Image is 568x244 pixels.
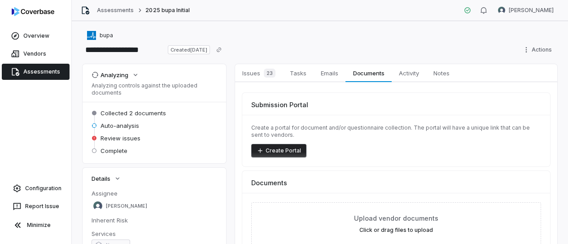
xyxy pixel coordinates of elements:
[89,67,142,83] button: Analyzing
[359,227,433,234] label: Click or drag files to upload
[97,7,134,14] a: Assessments
[92,189,217,197] dt: Assignee
[92,174,110,183] span: Details
[4,216,68,234] button: Minimize
[92,82,217,96] p: Analyzing controls against the uploaded documents
[168,45,210,54] span: Created [DATE]
[92,230,217,238] dt: Services
[100,134,140,142] span: Review issues
[493,4,559,17] button: Stewart Mair avatar[PERSON_NAME]
[520,43,557,57] button: Actions
[12,7,54,16] img: logo-D7KZi-bG.svg
[84,27,116,44] button: https://bupa.com/bupa
[100,147,127,155] span: Complete
[2,64,70,80] a: Assessments
[430,67,453,79] span: Notes
[251,124,541,139] p: Create a portal for document and/or questionnaire collection. The portal will have a unique link ...
[93,201,102,210] img: Stewart Mair avatar
[251,178,287,187] span: Documents
[509,7,554,14] span: [PERSON_NAME]
[100,32,113,39] span: bupa
[239,67,279,79] span: Issues
[4,198,68,214] button: Report Issue
[211,42,227,58] button: Copy link
[92,71,128,79] div: Analyzing
[264,69,275,78] span: 23
[106,203,147,209] span: [PERSON_NAME]
[2,46,70,62] a: Vendors
[89,170,124,187] button: Details
[354,213,438,223] span: Upload vendor documents
[92,216,217,224] dt: Inherent Risk
[145,7,190,14] span: 2025 bupa Initial
[395,67,423,79] span: Activity
[350,67,388,79] span: Documents
[4,180,68,196] a: Configuration
[286,67,310,79] span: Tasks
[251,100,308,109] span: Submission Portal
[2,28,70,44] a: Overview
[498,7,505,14] img: Stewart Mair avatar
[100,122,139,130] span: Auto-analysis
[100,109,166,117] span: Collected 2 documents
[251,144,306,157] button: Create Portal
[317,67,342,79] span: Emails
